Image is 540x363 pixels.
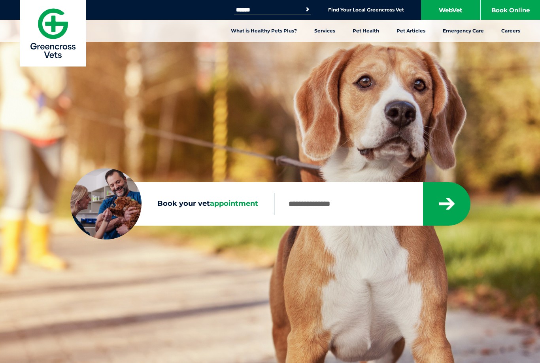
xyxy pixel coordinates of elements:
a: Emergency Care [434,20,493,42]
a: Careers [493,20,529,42]
span: appointment [210,199,258,208]
button: Search [304,6,312,13]
a: Pet Articles [388,20,434,42]
a: Pet Health [344,20,388,42]
a: Find Your Local Greencross Vet [328,7,404,13]
label: Book your vet [70,198,274,210]
a: Services [306,20,344,42]
a: What is Healthy Pets Plus? [222,20,306,42]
